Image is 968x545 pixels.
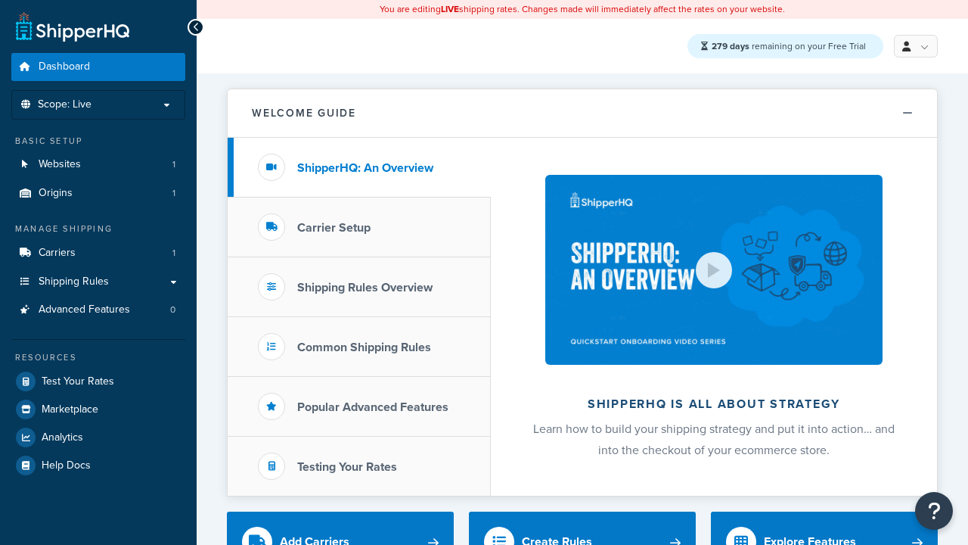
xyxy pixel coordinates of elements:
[11,296,185,324] a: Advanced Features0
[170,304,175,316] span: 0
[172,187,175,200] span: 1
[11,179,185,207] li: Origins
[11,296,185,324] li: Advanced Features
[172,158,175,171] span: 1
[11,239,185,267] a: Carriers1
[42,403,98,416] span: Marketplace
[11,268,185,296] a: Shipping Rules
[712,39,749,53] strong: 279 days
[42,375,114,388] span: Test Your Rates
[11,151,185,179] li: Websites
[11,351,185,364] div: Resources
[39,276,109,288] span: Shipping Rules
[11,179,185,207] a: Origins1
[252,107,356,119] h2: Welcome Guide
[42,459,91,472] span: Help Docs
[11,223,185,235] div: Manage Shipping
[11,368,185,395] a: Test Your Rates
[712,39,866,53] span: remaining on your Free Trial
[38,98,92,111] span: Scope: Live
[297,341,431,354] h3: Common Shipping Rules
[42,431,83,444] span: Analytics
[533,420,895,459] span: Learn how to build your shipping strategy and put it into action… and into the checkout of your e...
[39,304,130,316] span: Advanced Features
[545,175,883,365] img: ShipperHQ is all about strategy
[39,187,73,200] span: Origins
[39,61,90,73] span: Dashboard
[11,424,185,451] a: Analytics
[11,151,185,179] a: Websites1
[297,400,448,414] h3: Popular Advanced Features
[297,460,397,474] h3: Testing Your Rates
[11,396,185,423] a: Marketplace
[11,452,185,479] a: Help Docs
[297,161,433,175] h3: ShipperHQ: An Overview
[11,135,185,148] div: Basic Setup
[172,247,175,260] span: 1
[297,281,433,294] h3: Shipping Rules Overview
[228,89,937,138] button: Welcome Guide
[11,239,185,267] li: Carriers
[531,397,897,411] h2: ShipperHQ is all about strategy
[39,247,76,260] span: Carriers
[11,53,185,81] a: Dashboard
[39,158,81,171] span: Websites
[915,492,953,530] button: Open Resource Center
[441,2,459,16] b: LIVE
[297,221,371,235] h3: Carrier Setup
